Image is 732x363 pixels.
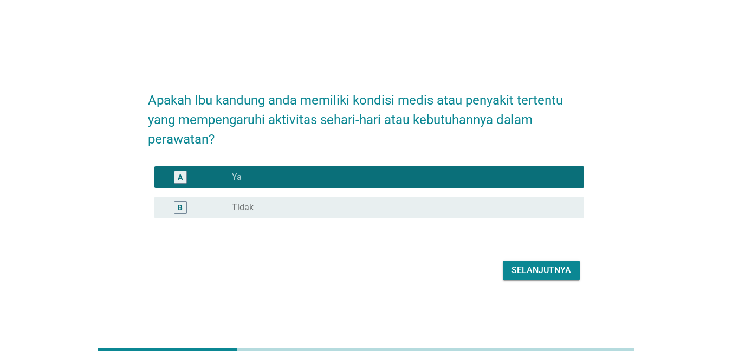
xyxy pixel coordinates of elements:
h2: Apakah Ibu kandung anda memiliki kondisi medis atau penyakit tertentu yang mempengaruhi aktivitas... [148,80,584,149]
label: Ya [232,172,242,183]
div: A [178,172,183,183]
div: B [178,202,183,213]
button: Selanjutnya [503,261,580,280]
div: Selanjutnya [511,264,571,277]
label: Tidak [232,202,254,213]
